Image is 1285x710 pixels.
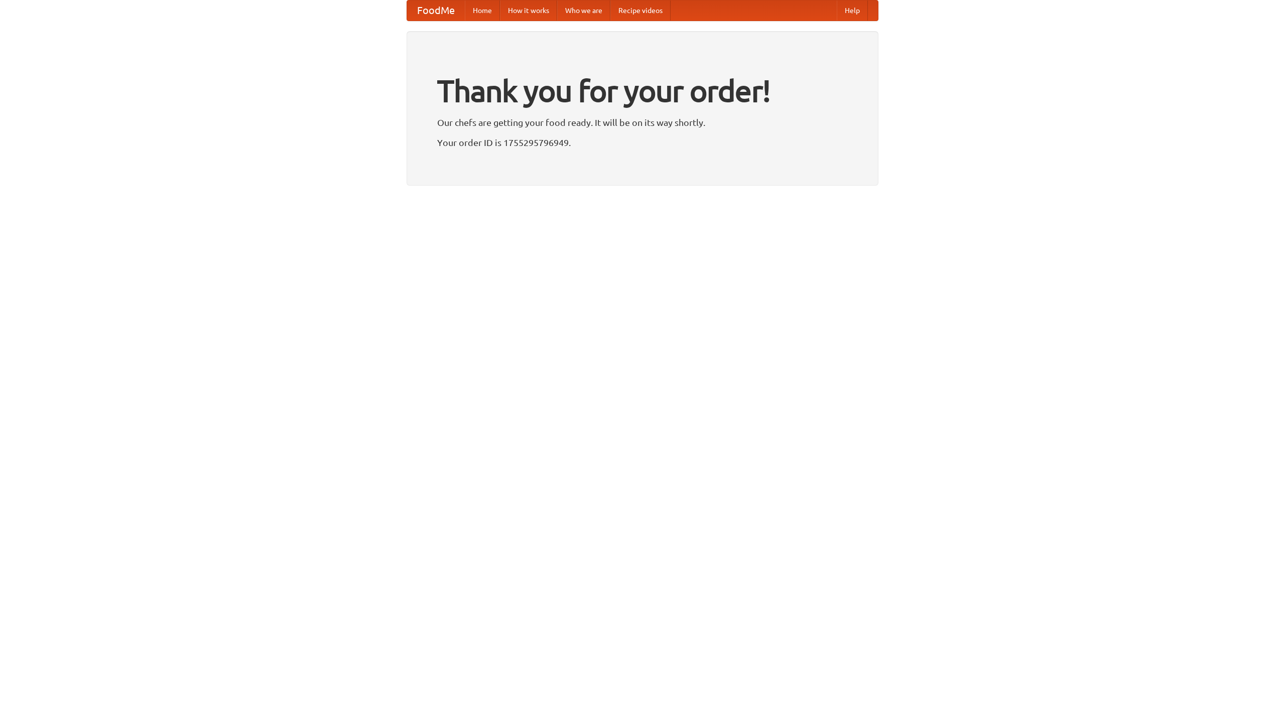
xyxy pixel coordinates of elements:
a: Who we are [557,1,610,21]
a: FoodMe [407,1,465,21]
a: Recipe videos [610,1,671,21]
h1: Thank you for your order! [437,67,848,115]
p: Your order ID is 1755295796949. [437,135,848,150]
a: Help [837,1,868,21]
p: Our chefs are getting your food ready. It will be on its way shortly. [437,115,848,130]
a: Home [465,1,500,21]
a: How it works [500,1,557,21]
